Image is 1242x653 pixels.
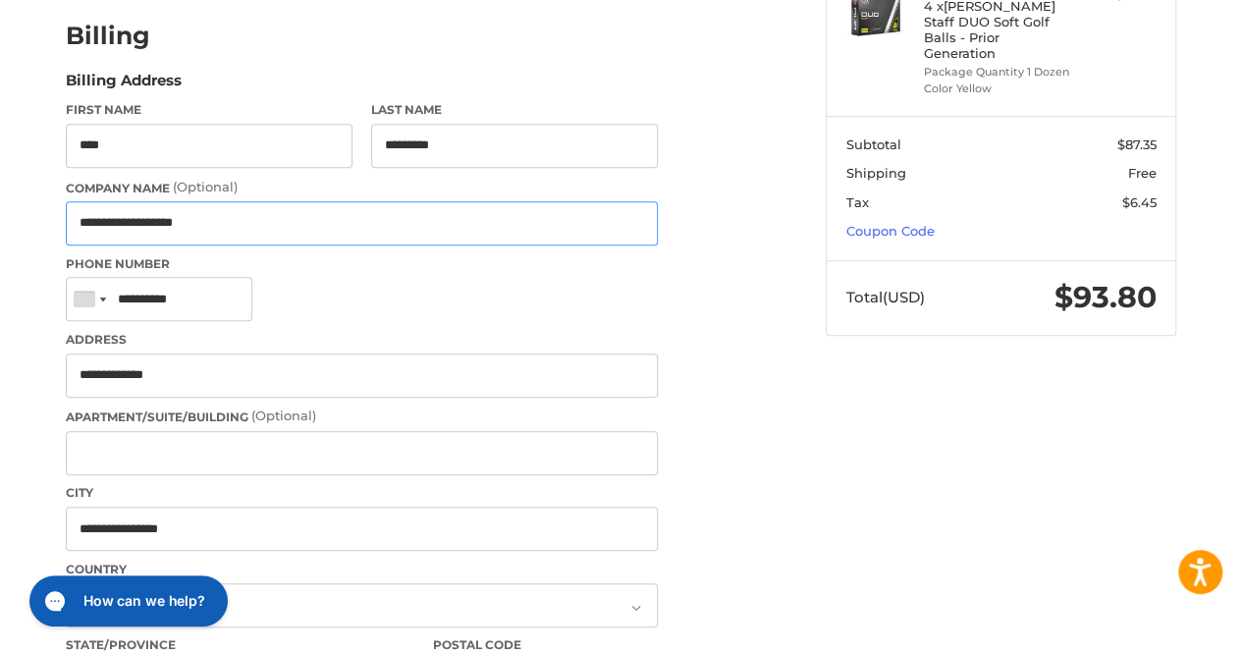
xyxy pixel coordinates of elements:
li: Package Quantity 1 Dozen [924,64,1074,81]
label: Last Name [371,101,658,119]
small: (Optional) [173,179,238,194]
iframe: Gorgias live chat messenger [20,569,234,633]
h2: Billing [66,21,181,51]
label: First Name [66,101,352,119]
label: Apartment/Suite/Building [66,407,658,426]
label: Company Name [66,178,658,197]
label: Address [66,331,658,349]
legend: Billing Address [66,70,182,101]
span: Shipping [846,165,906,181]
span: Free [1128,165,1157,181]
label: City [66,484,658,502]
iframe: Google Customer Reviews [1080,600,1242,653]
label: Country [66,561,658,578]
span: Total (USD) [846,288,925,306]
span: Tax [846,194,869,210]
span: $93.80 [1054,279,1157,315]
span: $87.35 [1117,136,1157,152]
label: Phone Number [66,255,658,273]
span: $6.45 [1122,194,1157,210]
a: Coupon Code [846,223,935,239]
span: Subtotal [846,136,901,152]
small: (Optional) [251,408,316,423]
li: Color Yellow [924,81,1074,97]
